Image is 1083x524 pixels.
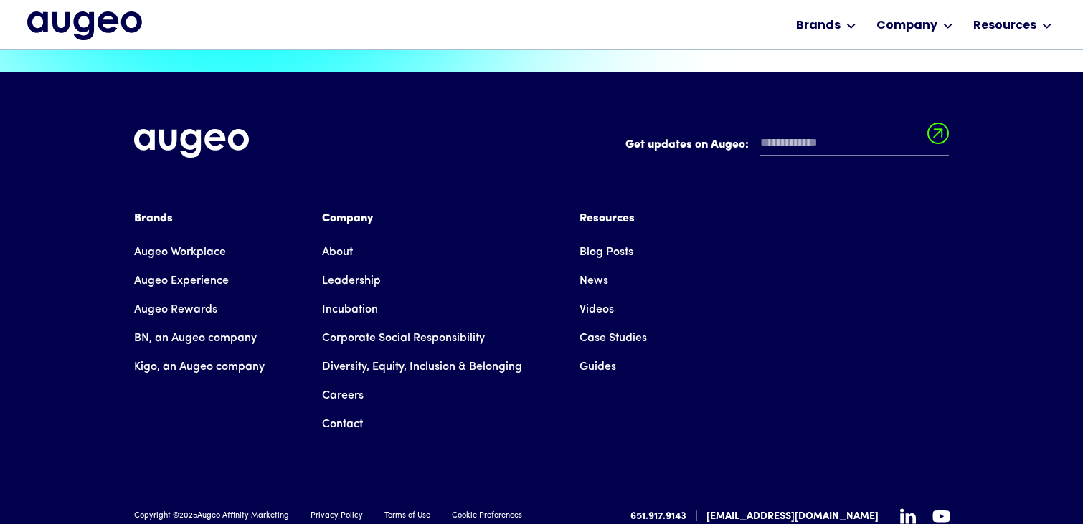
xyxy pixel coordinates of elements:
[27,11,142,42] a: home
[311,510,363,523] a: Privacy Policy
[134,324,257,353] a: BN, an Augeo company
[322,353,522,381] a: Diversity, Equity, Inclusion & Belonging
[625,129,949,163] form: Email Form
[706,509,879,524] a: [EMAIL_ADDRESS][DOMAIN_NAME]
[625,136,749,153] label: Get updates on Augeo:
[580,353,616,381] a: Guides
[322,324,485,353] a: Corporate Social Responsibility
[134,353,265,381] a: Kigo, an Augeo company
[322,238,353,267] a: About
[580,238,633,267] a: Blog Posts
[580,210,647,227] div: Resources
[134,238,226,267] a: Augeo Workplace
[322,267,381,295] a: Leadership
[134,210,265,227] div: Brands
[384,510,430,523] a: Terms of Use
[630,509,686,524] a: 651.917.9143
[134,267,229,295] a: Augeo Experience
[134,510,289,523] div: Copyright © Augeo Affinity Marketing
[580,267,608,295] a: News
[452,510,522,523] a: Cookie Preferences
[322,210,522,227] div: Company
[927,123,949,153] input: Submit
[179,512,197,520] span: 2025
[796,17,841,34] div: Brands
[973,17,1036,34] div: Resources
[322,295,378,324] a: Incubation
[322,410,363,439] a: Contact
[134,295,217,324] a: Augeo Rewards
[580,295,614,324] a: Videos
[134,129,249,158] img: Augeo's full logo in white.
[322,381,364,410] a: Careers
[876,17,937,34] div: Company
[580,324,647,353] a: Case Studies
